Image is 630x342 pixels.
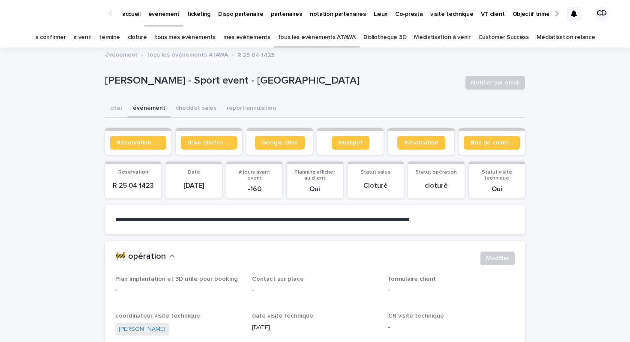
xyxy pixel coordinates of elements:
button: événement [128,100,171,118]
div: CD [595,7,609,21]
a: Bon de commande [464,136,520,150]
a: Médiatisation relance [537,27,595,48]
button: chat [105,100,128,118]
span: Plan implantation et 3D utile pour booking [115,276,238,282]
button: Notifier par email [465,76,525,90]
span: Hubspot [339,140,363,146]
span: Réservation client [117,140,159,146]
p: [DATE] [252,323,378,332]
a: tous les événements ATAWA [278,27,356,48]
h2: 🚧 opération [115,252,166,262]
a: Hubspot [332,136,369,150]
p: R 25 04 1423 [237,50,274,59]
a: à venir [73,27,91,48]
p: Cloturé [353,182,399,190]
a: clôturé [128,27,147,48]
img: Ls34BcGeRexTGTNfXpUC [17,5,100,22]
p: R 25 04 1423 [110,182,156,190]
span: Notifier par email [471,78,519,87]
a: Réservation [397,136,445,150]
p: [PERSON_NAME] - Sport event - [GEOGRAPHIC_DATA] [105,75,459,87]
span: CR visite technique [388,313,444,319]
span: Contact sur place [252,276,304,282]
a: Réservation client [110,136,166,150]
a: tous mes événements [155,27,216,48]
span: Google drive [262,140,298,146]
span: Statut opération [415,170,457,175]
p: - [252,286,378,295]
span: Planning afficher au client [294,170,335,181]
button: 🚧 opération [115,252,175,262]
span: Bon de commande [471,140,513,146]
a: Bibliothèque 3D [363,27,406,48]
a: Google drive [255,136,305,150]
span: Modifier [486,254,509,263]
p: cloturé [413,182,459,190]
a: terminé [99,27,120,48]
span: coordinateur visite technique [115,313,200,319]
a: [PERSON_NAME] [119,325,165,334]
p: [DATE] [171,182,216,190]
span: Statut visite technique [482,170,512,181]
a: Médiatisation à venir [414,27,471,48]
p: - [115,286,242,295]
a: à confirmer [35,27,66,48]
a: drive photos coordinateur [181,136,237,150]
span: formulaire client [388,276,436,282]
span: Statut sales [360,170,390,175]
span: # jours avant event [239,170,270,181]
span: Date [188,170,200,175]
a: tous les événements ATAWA [147,49,228,59]
a: Customer Success [478,27,529,48]
a: mes événements [223,27,270,48]
p: - [388,323,515,332]
p: -160 [231,185,277,193]
p: - [388,286,515,295]
button: checklist sales [171,100,222,118]
p: Oui [292,185,338,193]
span: drive photos coordinateur [188,140,230,146]
button: report/annulation [222,100,281,118]
span: date visite technique [252,313,313,319]
a: événement [105,49,138,59]
p: Oui [474,185,520,193]
span: Réservation [404,140,438,146]
span: Reservation [118,170,148,175]
button: Modifier [480,252,515,265]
